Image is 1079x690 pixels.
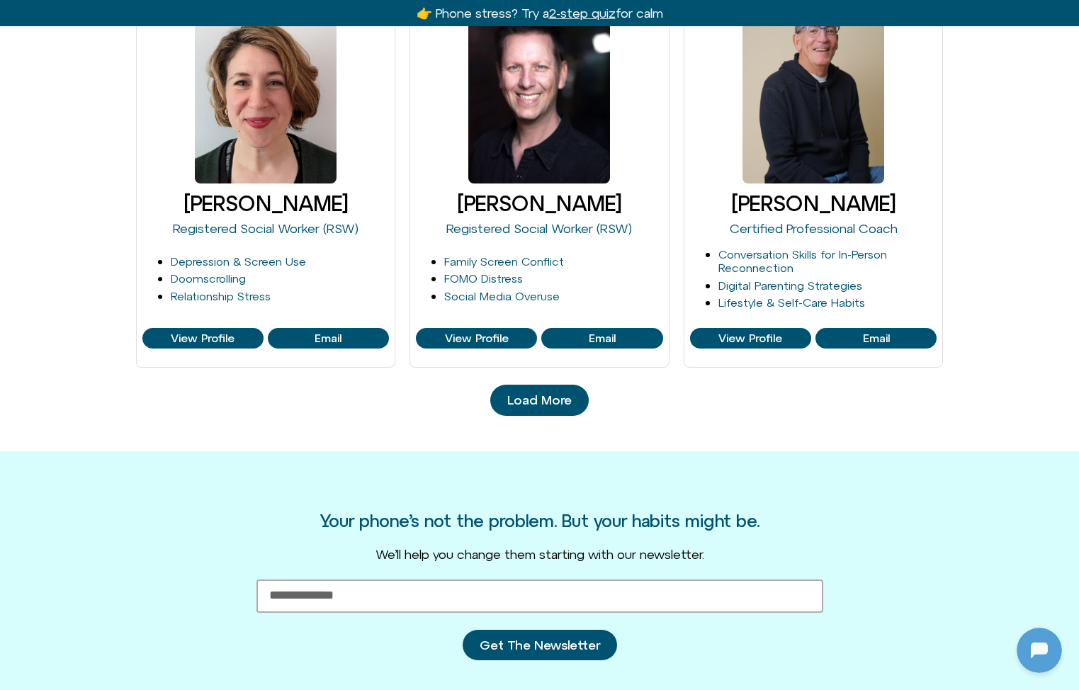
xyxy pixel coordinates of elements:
p: I noticed you stepped away — that’s okay. Come back when you’re ready, I’m here to help. [40,370,253,421]
span: Get The Newsletter [480,638,600,652]
p: What’s the ONE phone habit you most want to change right now? [40,312,253,346]
a: Certified Professional Coach [730,221,898,236]
span: View Profile [171,332,235,345]
a: Relationship Stress [171,290,271,302]
textarea: Message Input [24,456,220,470]
span: Load More [507,393,572,407]
iframe: Botpress [1017,628,1062,673]
span: Email [589,332,616,345]
a: Load More [490,385,589,416]
h3: Your phone’s not the problem. But your habits might be. [320,511,759,530]
span: Email [315,332,341,345]
svg: Close Chatbot Button [247,6,271,30]
a: 👉 Phone stress? Try a2-step quizfor calm [417,6,663,21]
a: Registered Social Worker (RSW) [446,221,632,236]
a: Family Screen Conflict [444,255,564,268]
img: N5FCcHC.png [4,157,23,177]
a: FOMO Distress [444,272,523,285]
a: View Profile of Larry Borins [416,328,537,349]
img: N5FCcHC.png [13,7,35,30]
p: What’s the one phone habit you most want to change right now? [40,62,253,96]
h2: [DOMAIN_NAME] [42,9,218,28]
a: View Profile of Mark Diamond [815,328,937,349]
button: Expand Header Button [4,4,280,33]
a: Lifestyle & Self-Care Habits [718,296,865,309]
a: View Profile of Mark Diamond [690,328,811,349]
p: Hey — I’m [DOMAIN_NAME], your coaching buddy for balance. Ready to start? [40,237,253,288]
a: [PERSON_NAME] [183,191,348,215]
a: View Profile of Jessie Kussin [142,328,264,349]
img: N5FCcHC.png [4,332,23,351]
a: Social Media Overuse [444,290,560,302]
a: View Profile of Larry Borins [541,328,662,349]
u: 2-step quiz [549,6,616,21]
a: [PERSON_NAME] [731,191,896,215]
p: [DATE] [123,201,161,218]
a: Depression & Screen Use [171,255,306,268]
a: [PERSON_NAME] [457,191,621,215]
img: N5FCcHC.png [4,82,23,102]
span: We’ll help you change them starting with our newsletter. [375,547,704,562]
p: I noticed you stepped away — that’s totally fine. Come back when you’re ready, I’m here to help. [40,120,253,171]
form: New Form [256,579,823,678]
button: Get The Newsletter [463,630,617,661]
svg: Voice Input Button [242,452,265,475]
svg: Restart Conversation Button [223,6,247,30]
a: Digital Parenting Strategies [718,279,862,292]
a: Registered Social Worker (RSW) [173,221,358,236]
span: View Profile [445,332,509,345]
span: Email [863,332,890,345]
a: View Profile of Jessie Kussin [268,328,389,349]
img: N5FCcHC.png [4,407,23,426]
a: Conversation Skills for In-Person Reconnection [718,248,887,274]
img: N5FCcHC.png [4,273,23,293]
a: Doomscrolling [171,272,246,285]
span: View Profile [718,332,782,345]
